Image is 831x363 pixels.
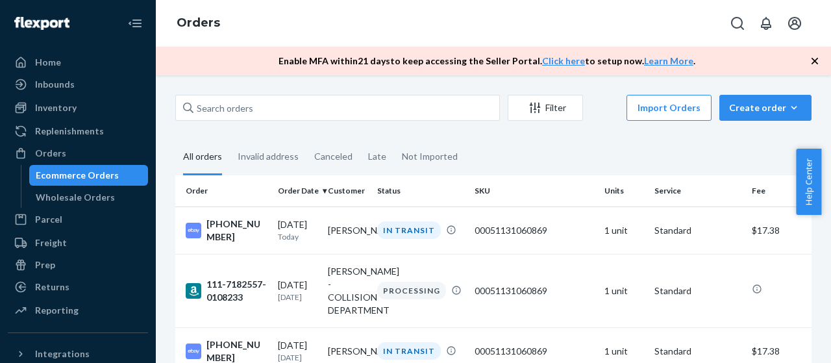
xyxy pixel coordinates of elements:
div: Wholesale Orders [36,191,115,204]
div: [DATE] [278,339,317,363]
a: Orders [8,143,148,164]
div: Integrations [35,347,90,360]
a: Wholesale Orders [29,187,149,208]
div: Home [35,56,61,69]
div: 00051131060869 [475,345,594,358]
div: All orders [183,140,222,175]
p: Standard [654,224,741,237]
div: Replenishments [35,125,104,138]
a: Home [8,52,148,73]
div: Inventory [35,101,77,114]
th: Order [175,175,273,207]
p: [DATE] [278,352,317,363]
th: Status [372,175,469,207]
div: Freight [35,236,67,249]
p: Today [278,231,317,242]
div: 00051131060869 [475,284,594,297]
button: Open account menu [782,10,808,36]
ol: breadcrumbs [166,5,230,42]
div: [DATE] [278,218,317,242]
div: [DATE] [278,279,317,303]
div: Prep [35,258,55,271]
div: Orders [35,147,66,160]
div: IN TRANSIT [377,221,441,239]
div: Reporting [35,304,79,317]
div: Customer [328,185,367,196]
td: $17.38 [747,207,825,254]
input: Search orders [175,95,500,121]
button: Open notifications [753,10,779,36]
th: Units [599,175,649,207]
div: [PHONE_NUMBER] [186,218,267,244]
a: Click here [542,55,585,66]
a: Ecommerce Orders [29,165,149,186]
button: Import Orders [626,95,712,121]
th: Fee [747,175,825,207]
div: 00051131060869 [475,224,594,237]
a: Inbounds [8,74,148,95]
p: Enable MFA within 21 days to keep accessing the Seller Portal. to setup now. . [279,55,695,68]
button: Help Center [796,149,821,215]
p: [DATE] [278,292,317,303]
a: Inventory [8,97,148,118]
td: 1 unit [599,254,649,327]
div: Invalid address [238,140,299,173]
td: [PERSON_NAME] [323,207,373,254]
a: Learn More [644,55,693,66]
div: Ecommerce Orders [36,169,119,182]
p: Standard [654,284,741,297]
div: Returns [35,281,69,294]
a: Prep [8,255,148,275]
div: 111-7182557-0108233 [186,278,267,304]
a: Freight [8,232,148,253]
p: Standard [654,345,741,358]
div: Canceled [314,140,353,173]
iframe: Opens a widget where you can chat to one of our agents [749,324,818,357]
div: IN TRANSIT [377,342,441,360]
button: Filter [508,95,583,121]
div: Inbounds [35,78,75,91]
th: Order Date [273,175,323,207]
td: 1 unit [599,207,649,254]
a: Reporting [8,300,148,321]
div: Late [368,140,386,173]
div: Filter [508,101,582,114]
div: PROCESSING [377,282,446,299]
a: Replenishments [8,121,148,142]
td: [PERSON_NAME] - COLLISION DEPARTMENT [323,254,373,327]
a: Orders [177,16,220,30]
div: Parcel [35,213,62,226]
button: Close Navigation [122,10,148,36]
a: Parcel [8,209,148,230]
img: Flexport logo [14,17,69,30]
th: SKU [469,175,599,207]
a: Returns [8,277,148,297]
button: Open Search Box [725,10,750,36]
button: Create order [719,95,812,121]
th: Service [649,175,747,207]
div: Not Imported [402,140,458,173]
div: Create order [729,101,802,114]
